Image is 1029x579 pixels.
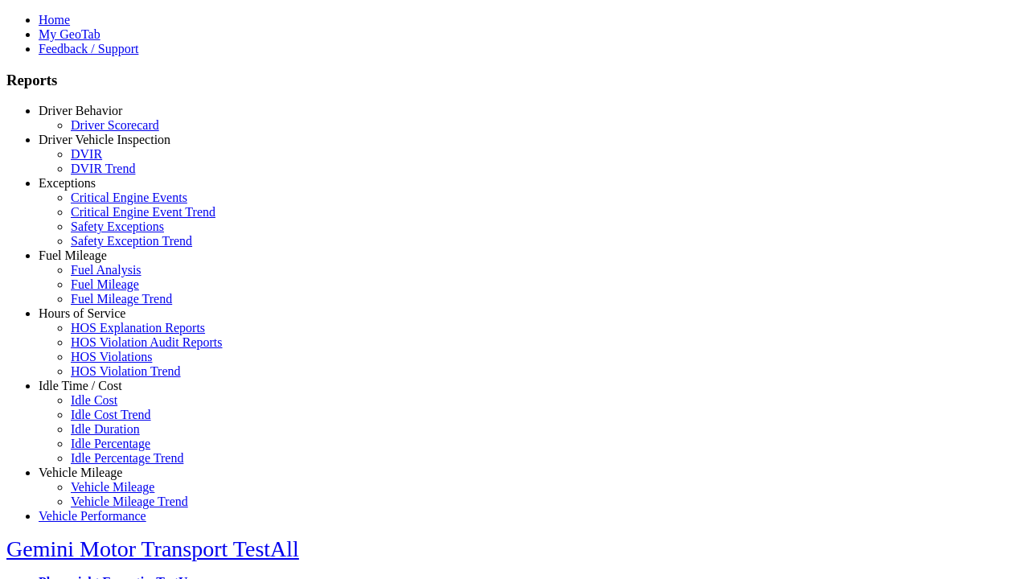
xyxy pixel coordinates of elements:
[71,205,215,219] a: Critical Engine Event Trend
[39,27,100,41] a: My GeoTab
[71,292,172,306] a: Fuel Mileage Trend
[71,335,223,349] a: HOS Violation Audit Reports
[71,451,183,465] a: Idle Percentage Trend
[39,306,125,320] a: Hours of Service
[39,509,146,523] a: Vehicle Performance
[39,104,122,117] a: Driver Behavior
[71,191,187,204] a: Critical Engine Events
[71,350,152,363] a: HOS Violations
[71,220,164,233] a: Safety Exceptions
[39,42,138,55] a: Feedback / Support
[71,408,151,421] a: Idle Cost Trend
[71,321,205,335] a: HOS Explanation Reports
[71,234,192,248] a: Safety Exception Trend
[39,133,170,146] a: Driver Vehicle Inspection
[71,364,181,378] a: HOS Violation Trend
[71,393,117,407] a: Idle Cost
[6,72,1023,89] h3: Reports
[39,379,122,392] a: Idle Time / Cost
[71,495,188,508] a: Vehicle Mileage Trend
[71,162,135,175] a: DVIR Trend
[39,248,107,262] a: Fuel Mileage
[71,422,140,436] a: Idle Duration
[71,147,102,161] a: DVIR
[71,480,154,494] a: Vehicle Mileage
[71,277,139,291] a: Fuel Mileage
[39,13,70,27] a: Home
[71,118,159,132] a: Driver Scorecard
[71,263,141,277] a: Fuel Analysis
[39,176,96,190] a: Exceptions
[71,437,150,450] a: Idle Percentage
[6,536,299,561] a: Gemini Motor Transport TestAll
[39,466,122,479] a: Vehicle Mileage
